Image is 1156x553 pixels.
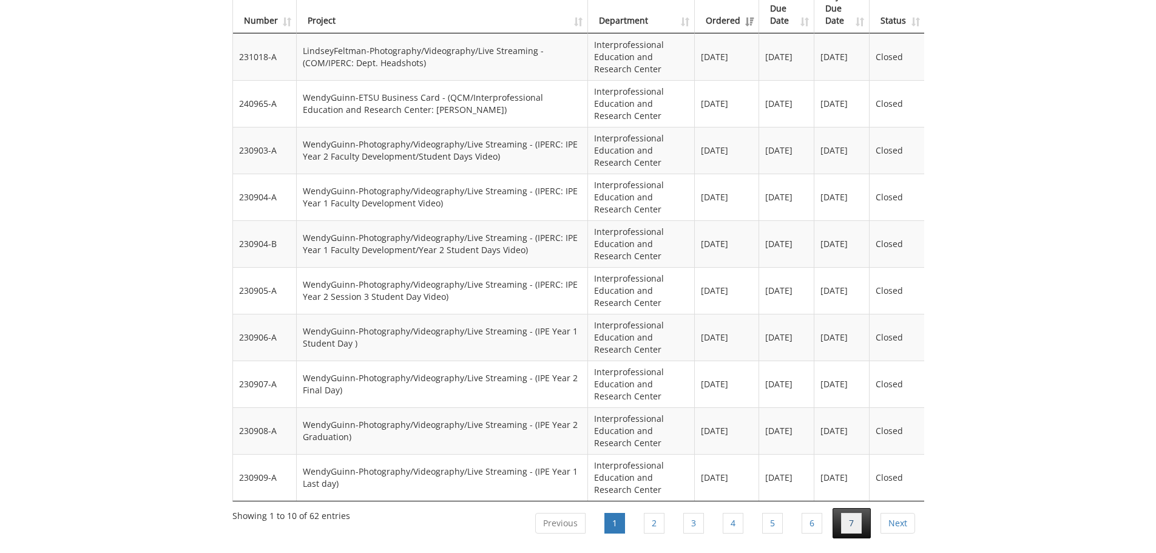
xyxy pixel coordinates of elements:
[297,220,589,267] td: WendyGuinn-Photography/Videography/Live Streaming - (IPERC: IPE Year 1 Faculty Development/Year 2...
[814,174,870,220] td: [DATE]
[297,174,589,220] td: WendyGuinn-Photography/Videography/Live Streaming - (IPERC: IPE Year 1 Faculty Development Video)
[588,454,695,501] td: Interprofessional Education and Research Center
[695,127,759,174] td: [DATE]
[695,314,759,361] td: [DATE]
[233,33,297,80] td: 231018-A
[759,267,814,314] td: [DATE]
[759,361,814,407] td: [DATE]
[535,513,586,534] a: Previous
[588,174,695,220] td: Interprofessional Education and Research Center
[297,80,589,127] td: WendyGuinn-ETSU Business Card - (QCM/Interprofessional Education and Research Center: [PERSON_NAME])
[588,267,695,314] td: Interprofessional Education and Research Center
[588,407,695,454] td: Interprofessional Education and Research Center
[644,513,664,534] a: 2
[870,80,924,127] td: Closed
[588,33,695,80] td: Interprofessional Education and Research Center
[870,127,924,174] td: Closed
[588,80,695,127] td: Interprofessional Education and Research Center
[814,361,870,407] td: [DATE]
[695,80,759,127] td: [DATE]
[759,174,814,220] td: [DATE]
[232,505,350,522] div: Showing 1 to 10 of 62 entries
[814,314,870,361] td: [DATE]
[814,454,870,501] td: [DATE]
[233,314,297,361] td: 230906-A
[588,361,695,407] td: Interprofessional Education and Research Center
[683,513,704,534] a: 3
[802,513,822,534] a: 6
[588,314,695,361] td: Interprofessional Education and Research Center
[297,267,589,314] td: WendyGuinn-Photography/Videography/Live Streaming - (IPERC: IPE Year 2 Session 3 Student Day Video)
[297,454,589,501] td: WendyGuinn-Photography/Videography/Live Streaming - (IPE Year 1 Last day)
[814,220,870,267] td: [DATE]
[870,174,924,220] td: Closed
[759,33,814,80] td: [DATE]
[870,314,924,361] td: Closed
[762,513,783,534] a: 5
[759,407,814,454] td: [DATE]
[695,174,759,220] td: [DATE]
[297,407,589,454] td: WendyGuinn-Photography/Videography/Live Streaming - (IPE Year 2 Graduation)
[233,407,297,454] td: 230908-A
[759,127,814,174] td: [DATE]
[870,220,924,267] td: Closed
[814,127,870,174] td: [DATE]
[695,407,759,454] td: [DATE]
[841,513,862,534] a: 7
[233,80,297,127] td: 240965-A
[297,314,589,361] td: WendyGuinn-Photography/Videography/Live Streaming - (IPE Year 1 Student Day )
[604,513,625,534] a: 1
[297,127,589,174] td: WendyGuinn-Photography/Videography/Live Streaming - (IPERC: IPE Year 2 Faculty Development/Studen...
[870,454,924,501] td: Closed
[870,407,924,454] td: Closed
[759,220,814,267] td: [DATE]
[588,127,695,174] td: Interprofessional Education and Research Center
[695,267,759,314] td: [DATE]
[588,220,695,267] td: Interprofessional Education and Research Center
[695,361,759,407] td: [DATE]
[233,174,297,220] td: 230904-A
[695,33,759,80] td: [DATE]
[881,513,915,534] a: Next
[695,220,759,267] td: [DATE]
[814,267,870,314] td: [DATE]
[723,513,743,534] a: 4
[870,361,924,407] td: Closed
[814,407,870,454] td: [DATE]
[297,33,589,80] td: LindseyFeltman-Photography/Videography/Live Streaming - (COM/IPERC: Dept. Headshots)
[814,80,870,127] td: [DATE]
[870,267,924,314] td: Closed
[814,33,870,80] td: [DATE]
[233,220,297,267] td: 230904-B
[233,267,297,314] td: 230905-A
[870,33,924,80] td: Closed
[233,454,297,501] td: 230909-A
[297,361,589,407] td: WendyGuinn-Photography/Videography/Live Streaming - (IPE Year 2 Final Day)
[759,80,814,127] td: [DATE]
[233,361,297,407] td: 230907-A
[759,314,814,361] td: [DATE]
[233,127,297,174] td: 230903-A
[695,454,759,501] td: [DATE]
[759,454,814,501] td: [DATE]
